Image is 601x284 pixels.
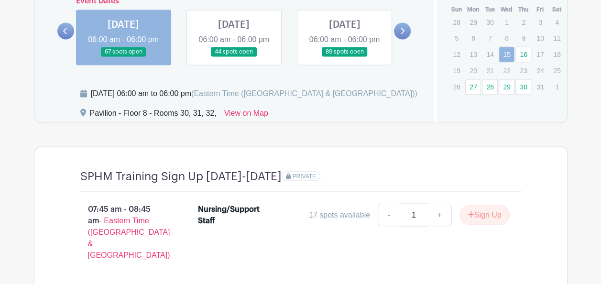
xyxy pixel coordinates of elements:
[427,203,451,226] a: +
[499,31,514,45] p: 8
[465,63,481,78] p: 20
[532,31,548,45] p: 10
[549,79,565,94] p: 1
[515,79,531,95] a: 30
[515,31,531,45] p: 9
[80,169,282,183] h4: SPHM Training Sign Up [DATE]-[DATE]
[532,79,548,94] p: 31
[448,31,464,45] p: 5
[499,46,514,62] a: 15
[448,15,464,30] p: 28
[191,89,417,98] span: (Eastern Time ([GEOGRAPHIC_DATA] & [GEOGRAPHIC_DATA]))
[549,15,565,30] p: 4
[532,15,548,30] p: 3
[448,5,465,14] th: Sun
[309,209,370,220] div: 17 spots available
[198,203,264,226] div: Nursing/Support Staff
[465,47,481,62] p: 13
[465,5,481,14] th: Mon
[499,15,514,30] p: 1
[515,63,531,78] p: 23
[482,31,498,45] p: 7
[482,63,498,78] p: 21
[91,88,417,99] div: [DATE] 06:00 am to 06:00 pm
[532,63,548,78] p: 24
[448,47,464,62] p: 12
[482,15,498,30] p: 30
[515,46,531,62] a: 16
[532,47,548,62] p: 17
[498,5,515,14] th: Wed
[448,63,464,78] p: 19
[499,63,514,78] p: 22
[549,47,565,62] p: 18
[459,205,510,225] button: Sign Up
[532,5,548,14] th: Fri
[448,79,464,94] p: 26
[65,199,183,264] p: 07:45 am - 08:45 am
[88,216,170,259] span: - Eastern Time ([GEOGRAPHIC_DATA] & [GEOGRAPHIC_DATA])
[482,79,498,95] a: 28
[481,5,498,14] th: Tue
[465,15,481,30] p: 29
[549,63,565,78] p: 25
[465,79,481,95] a: 27
[224,107,268,122] a: View on Map
[90,107,217,122] div: Pavilion - Floor 8 - Rooms 30, 31, 32,
[515,15,531,30] p: 2
[465,31,481,45] p: 6
[549,31,565,45] p: 11
[548,5,565,14] th: Sat
[378,203,400,226] a: -
[499,79,514,95] a: 29
[292,173,316,179] span: PRIVATE
[482,47,498,62] p: 14
[515,5,532,14] th: Thu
